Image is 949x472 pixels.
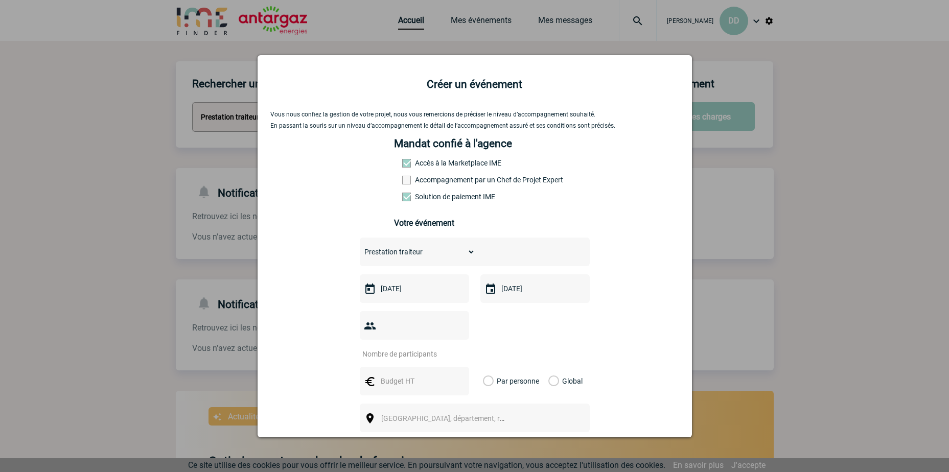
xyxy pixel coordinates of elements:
[394,218,555,228] h3: Votre événement
[402,159,447,167] label: Accès à la Marketplace IME
[394,137,512,150] h4: Mandat confié à l'agence
[499,282,569,295] input: Date de fin
[548,367,555,395] label: Global
[360,347,456,361] input: Nombre de participants
[270,122,679,129] p: En passant la souris sur un niveau d’accompagnement le détail de l’accompagnement assuré et ses c...
[402,176,447,184] label: Prestation payante
[270,111,679,118] p: Vous nous confiez la gestion de votre projet, nous vous remercions de préciser le niveau d’accomp...
[378,282,449,295] input: Date de début
[378,374,449,388] input: Budget HT
[270,78,679,90] h2: Créer un événement
[483,367,494,395] label: Par personne
[381,414,523,422] span: [GEOGRAPHIC_DATA], département, région...
[402,193,447,201] label: Conformité aux process achat client, Prise en charge de la facturation, Mutualisation de plusieur...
